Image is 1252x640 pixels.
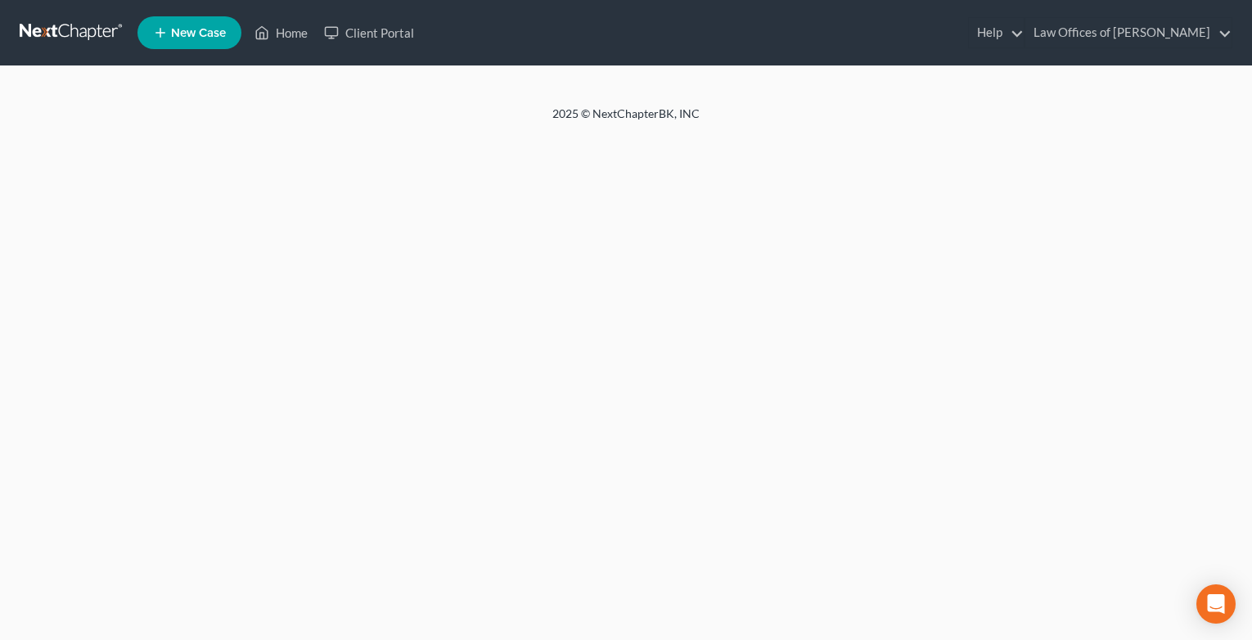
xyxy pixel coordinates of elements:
[160,106,1092,135] div: 2025 © NextChapterBK, INC
[1196,584,1236,624] div: Open Intercom Messenger
[137,16,241,49] new-legal-case-button: New Case
[969,18,1024,47] a: Help
[316,18,422,47] a: Client Portal
[246,18,316,47] a: Home
[1025,18,1232,47] a: Law Offices of [PERSON_NAME]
